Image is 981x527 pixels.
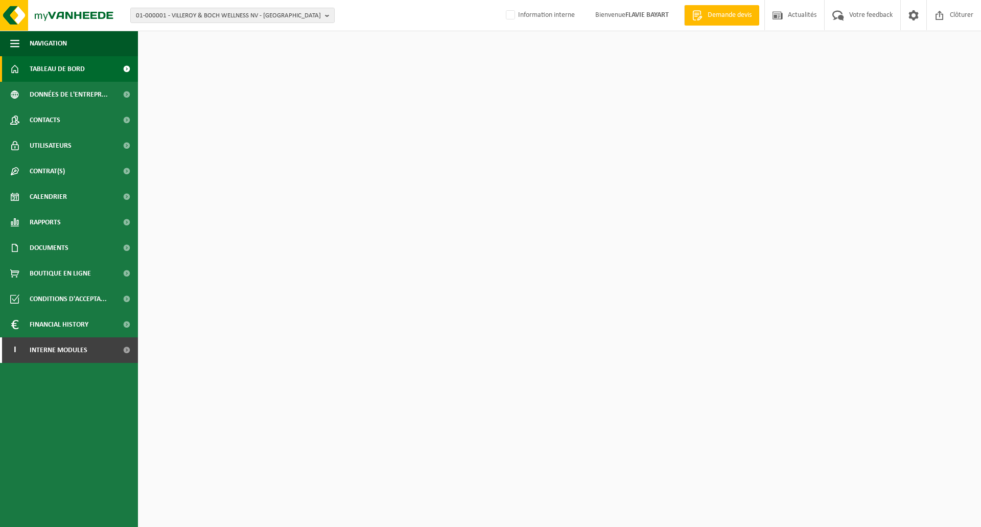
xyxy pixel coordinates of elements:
span: Contacts [30,107,60,133]
span: Tableau de bord [30,56,85,82]
span: Calendrier [30,184,67,210]
span: Documents [30,235,68,261]
span: 01-000001 - VILLEROY & BOCH WELLNESS NV - [GEOGRAPHIC_DATA] [136,8,321,24]
span: I [10,337,19,363]
span: Navigation [30,31,67,56]
span: Financial History [30,312,88,337]
span: Boutique en ligne [30,261,91,286]
strong: FLAVIE BAYART [625,11,669,19]
span: Interne modules [30,337,87,363]
span: Utilisateurs [30,133,72,158]
label: Information interne [504,8,575,23]
span: Demande devis [705,10,754,20]
span: Contrat(s) [30,158,65,184]
span: Conditions d'accepta... [30,286,107,312]
span: Données de l'entrepr... [30,82,108,107]
span: Rapports [30,210,61,235]
button: 01-000001 - VILLEROY & BOCH WELLNESS NV - [GEOGRAPHIC_DATA] [130,8,335,23]
a: Demande devis [684,5,759,26]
